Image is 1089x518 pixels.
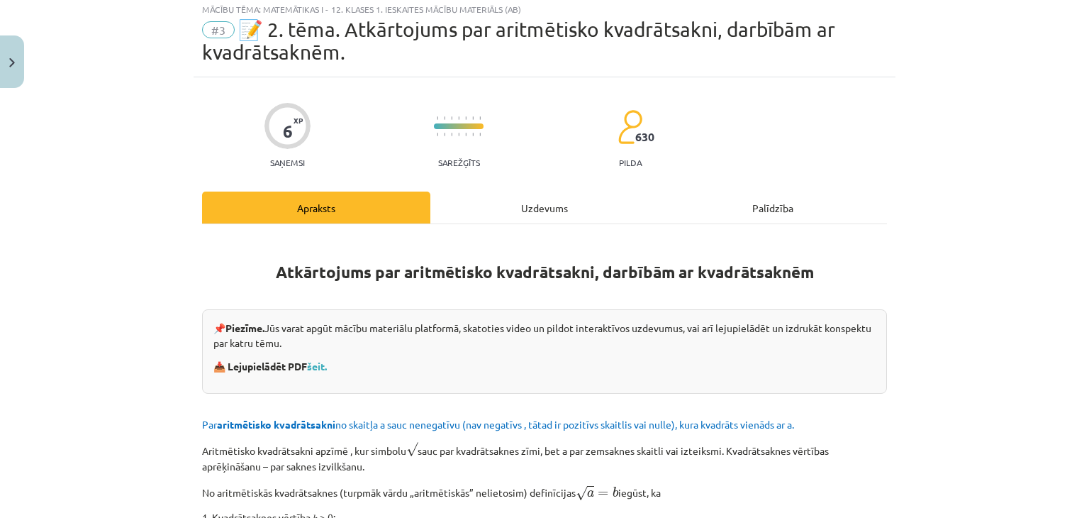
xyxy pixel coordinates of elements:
img: students-c634bb4e5e11cddfef0936a35e636f08e4e9abd3cc4e673bd6f9a4125e45ecb1.svg [618,109,642,145]
span: XP [294,116,303,124]
img: icon-short-line-57e1e144782c952c97e751825c79c345078a6d821885a25fce030b3d8c18986b.svg [465,116,467,120]
a: šeit. [307,360,327,373]
div: Mācību tēma: Matemātikas i - 12. klases 1. ieskaites mācību materiāls (ab) [202,4,887,14]
span: √ [576,486,587,501]
img: icon-close-lesson-0947bae3869378f0d4975bcd49f059093ad1ed9edebbc8119c70593378902aed.svg [9,58,15,67]
span: b [613,487,618,497]
p: Sarežģīts [438,158,480,167]
img: icon-short-line-57e1e144782c952c97e751825c79c345078a6d821885a25fce030b3d8c18986b.svg [472,133,474,136]
img: icon-short-line-57e1e144782c952c97e751825c79c345078a6d821885a25fce030b3d8c18986b.svg [437,116,438,120]
span: 📝 2. tēma. Atkārtojums par aritmētisko kvadrātsakni, darbībām ar kvadrātsaknēm. [202,18,835,64]
span: √ [406,442,418,457]
img: icon-short-line-57e1e144782c952c97e751825c79c345078a6d821885a25fce030b3d8c18986b.svg [444,116,445,120]
img: icon-short-line-57e1e144782c952c97e751825c79c345078a6d821885a25fce030b3d8c18986b.svg [472,116,474,120]
img: icon-short-line-57e1e144782c952c97e751825c79c345078a6d821885a25fce030b3d8c18986b.svg [458,133,459,136]
span: 630 [635,131,654,143]
b: aritmētisko kvadrātsakni [217,418,335,431]
strong: Atkārtojums par aritmētisko kvadrātsakni, darbībām ar kvadrātsaknēm [276,262,814,282]
p: No aritmētiskās kvadrātsaknes (turpmāk vārdu „aritmētiskās” nelietosim) definīcijas iegūst, ka [202,483,887,502]
div: Apraksts [202,192,430,224]
p: Aritmētisko kvadrātsakni apzīmē , kur simbolu sauc par kvadrātsaknes zīmi, bet a par zemsaknes sk... [202,441,887,474]
img: icon-short-line-57e1e144782c952c97e751825c79c345078a6d821885a25fce030b3d8c18986b.svg [458,116,459,120]
img: icon-short-line-57e1e144782c952c97e751825c79c345078a6d821885a25fce030b3d8c18986b.svg [479,133,481,136]
p: 📌 Jūs varat apgūt mācību materiālu platformā, skatoties video un pildot interaktīvos uzdevumus, v... [213,321,876,351]
div: 6 [283,121,293,141]
span: = [598,491,608,497]
img: icon-short-line-57e1e144782c952c97e751825c79c345078a6d821885a25fce030b3d8c18986b.svg [451,133,452,136]
strong: 📥 Lejupielādēt PDF [213,360,329,373]
p: pilda [619,158,642,167]
div: Palīdzība [659,192,887,224]
img: icon-short-line-57e1e144782c952c97e751825c79c345078a6d821885a25fce030b3d8c18986b.svg [437,133,438,136]
span: a [587,490,594,497]
img: icon-short-line-57e1e144782c952c97e751825c79c345078a6d821885a25fce030b3d8c18986b.svg [451,116,452,120]
span: #3 [202,21,235,38]
img: icon-short-line-57e1e144782c952c97e751825c79c345078a6d821885a25fce030b3d8c18986b.svg [465,133,467,136]
p: Saņemsi [264,158,311,167]
strong: Piezīme. [225,321,264,334]
img: icon-short-line-57e1e144782c952c97e751825c79c345078a6d821885a25fce030b3d8c18986b.svg [444,133,445,136]
div: Uzdevums [430,192,659,224]
span: Par no skaitļa a sauc nenegatīvu (nav negatīvs , tātad ir pozitīvs skaitlis vai nulle), kura kvad... [202,418,794,431]
img: icon-short-line-57e1e144782c952c97e751825c79c345078a6d821885a25fce030b3d8c18986b.svg [479,116,481,120]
